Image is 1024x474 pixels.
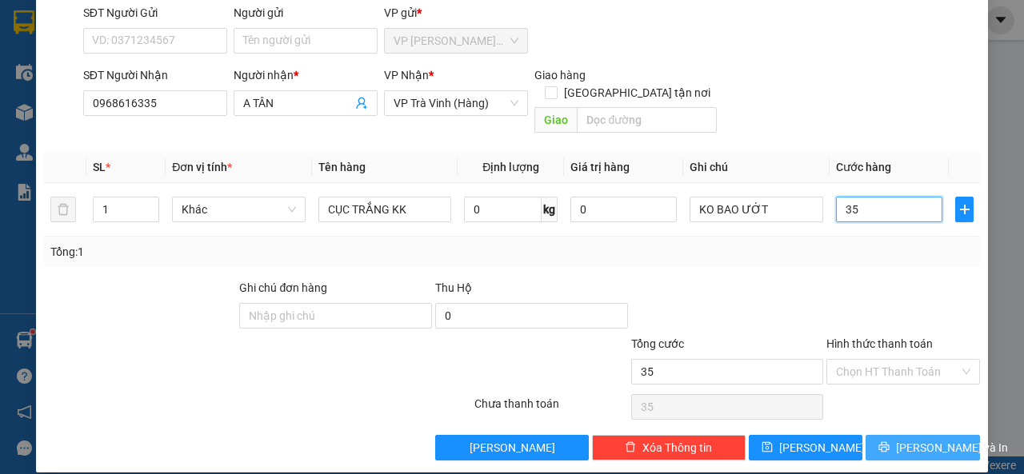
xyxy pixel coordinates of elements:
[577,107,716,133] input: Dọc đường
[6,31,149,62] span: VP [PERSON_NAME] ([GEOGRAPHIC_DATA]) -
[394,91,518,115] span: VP Trà Vinh (Hàng)
[50,197,76,222] button: delete
[355,97,368,110] span: user-add
[866,435,980,460] button: printer[PERSON_NAME] và In
[534,69,586,82] span: Giao hàng
[45,69,155,84] span: VP Trà Vinh (Hàng)
[896,439,1008,456] span: [PERSON_NAME] và In
[836,161,891,173] span: Cước hàng
[642,439,712,456] span: Xóa Thông tin
[83,4,227,22] div: SĐT Người Gửi
[534,107,577,133] span: Giao
[50,243,397,261] div: Tổng: 1
[384,4,528,22] div: VP gửi
[42,104,159,119] span: KO BAO ƯỚT-BXMT
[6,69,234,84] p: NHẬN:
[318,197,452,222] input: VD: Bàn, Ghế
[542,197,558,222] span: kg
[826,337,933,350] label: Hình thức thanh toán
[435,281,472,294] span: Thu Hộ
[234,66,378,84] div: Người nhận
[182,197,296,221] span: Khác
[318,161,366,173] span: Tên hàng
[570,161,630,173] span: Giá trị hàng
[779,439,865,456] span: [PERSON_NAME]
[956,203,973,216] span: plus
[54,9,186,24] strong: BIÊN NHẬN GỬI HÀNG
[239,303,432,329] input: Ghi chú đơn hàng
[384,69,429,82] span: VP Nhận
[86,86,150,102] span: ANH TOÀN
[473,395,630,423] div: Chưa thanh toán
[631,337,684,350] span: Tổng cước
[83,66,227,84] div: SĐT Người Nhận
[234,4,378,22] div: Người gửi
[435,435,589,460] button: [PERSON_NAME]
[482,161,539,173] span: Định lượng
[749,435,863,460] button: save[PERSON_NAME]
[470,439,555,456] span: [PERSON_NAME]
[6,86,150,102] span: 0889535131 -
[239,281,327,294] label: Ghi chú đơn hàng
[93,161,106,173] span: SL
[878,441,890,454] span: printer
[6,31,234,62] p: GỬI:
[683,152,830,183] th: Ghi chú
[172,161,232,173] span: Đơn vị tính
[6,104,159,119] span: GIAO:
[558,84,717,102] span: [GEOGRAPHIC_DATA] tận nơi
[625,441,636,454] span: delete
[394,29,518,53] span: VP Trần Phú (Hàng)
[762,441,773,454] span: save
[955,197,974,222] button: plus
[690,197,823,222] input: Ghi Chú
[592,435,746,460] button: deleteXóa Thông tin
[570,197,677,222] input: 0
